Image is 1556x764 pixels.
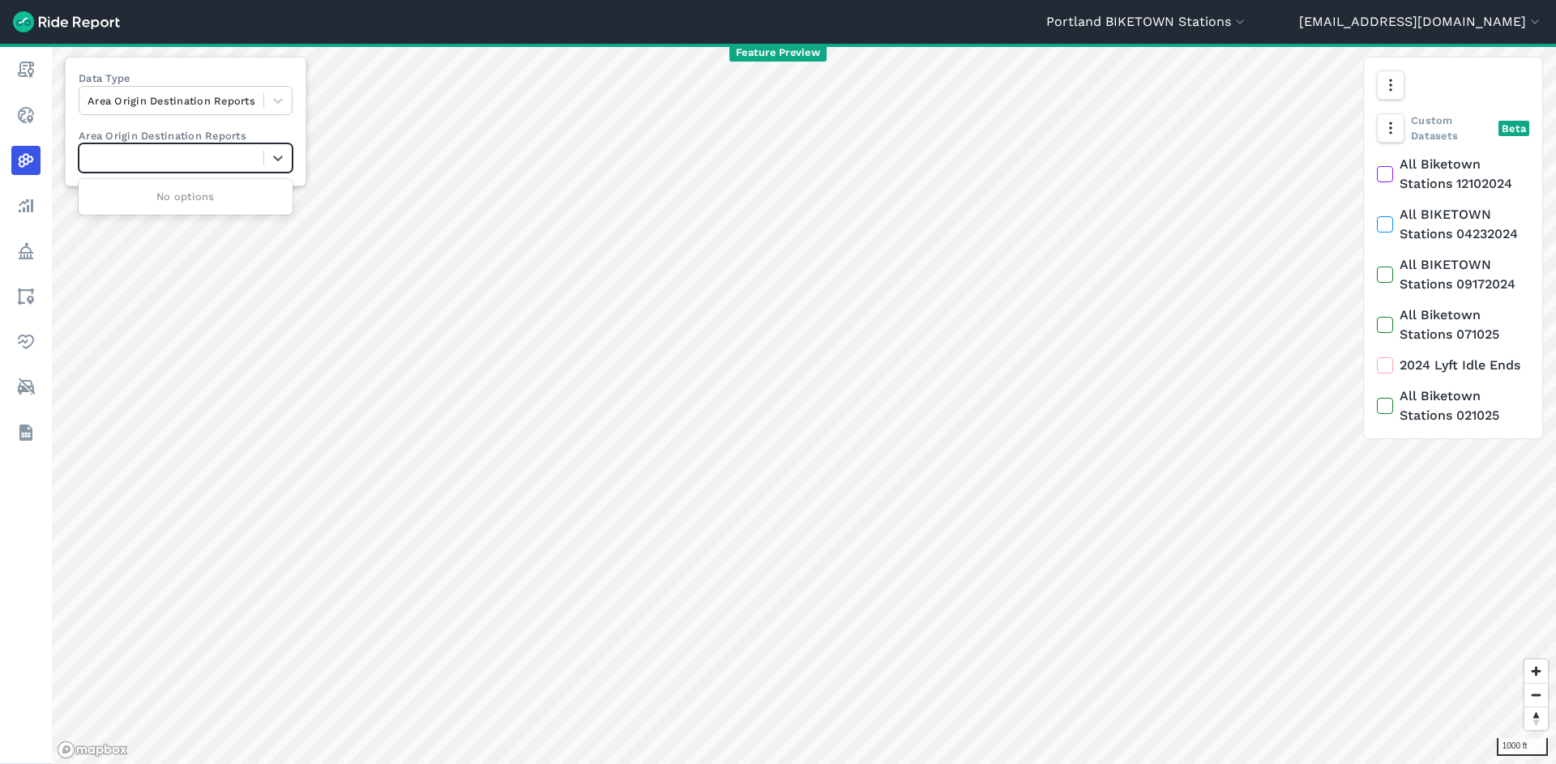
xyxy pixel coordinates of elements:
label: Area Origin Destination Reports [79,128,293,143]
a: Heatmaps [11,146,41,175]
button: Zoom in [1524,659,1548,683]
a: Datasets [11,418,41,447]
div: 1000 ft [1497,738,1548,756]
button: Reset bearing to north [1524,706,1548,730]
button: [EMAIL_ADDRESS][DOMAIN_NAME] [1299,12,1543,32]
canvas: Map [52,44,1556,764]
label: All Biketown Stations 071025 [1377,305,1529,344]
label: 2024 Lyft Idle Ends [1377,356,1529,375]
a: Report [11,55,41,84]
a: ModeShift [11,373,41,402]
label: All BIKETOWN Stations 09172024 [1377,255,1529,294]
button: Portland BIKETOWN Stations [1046,12,1248,32]
label: All BIKETOWN Stations 04232024 [1377,205,1529,244]
label: All Biketown Stations 021025 [1377,386,1529,425]
label: Data Type [79,70,293,86]
div: Custom Datasets [1377,113,1529,143]
img: Ride Report [13,11,120,32]
a: Mapbox logo [57,741,128,759]
div: No options [79,182,293,211]
a: Policy [11,237,41,266]
div: Beta [1498,121,1529,136]
button: Zoom out [1524,683,1548,706]
a: Realtime [11,100,41,130]
a: Areas [11,282,41,311]
span: Feature Preview [729,45,827,62]
label: All Biketown Stations 12102024 [1377,155,1529,194]
a: Analyze [11,191,41,220]
a: Health [11,327,41,356]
